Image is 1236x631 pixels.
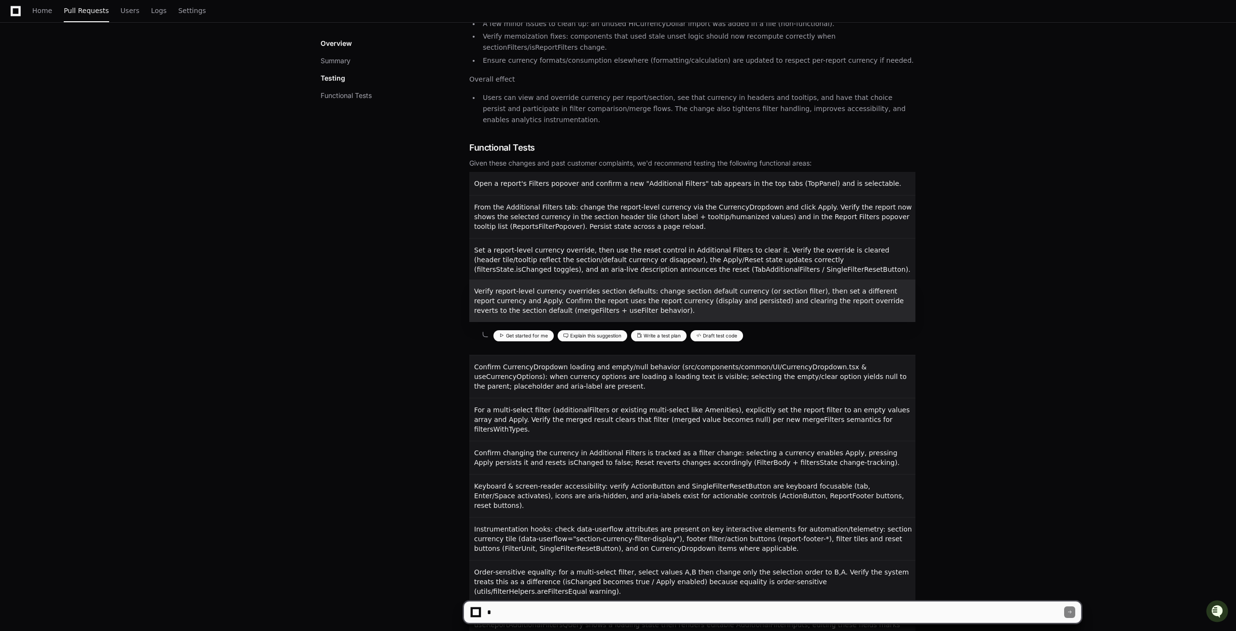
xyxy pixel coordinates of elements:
[480,55,915,66] li: Ensure currency formats/consumption elsewhere (formatting/calculation) are updated to respect per...
[151,8,167,14] span: Logs
[64,8,109,14] span: Pull Requests
[474,482,904,509] span: Keyboard & screen-reader accessibility: verify ActionButton and SingleFilterResetButton are keybo...
[480,31,915,53] li: Verify memoization fixes: components that used stale unset logic should now recompute correctly w...
[10,39,176,54] div: Welcome
[474,363,907,390] span: Confirm CurrencyDropdown loading and empty/null behavior (src/components/common/UI/CurrencyDropdo...
[121,8,140,14] span: Users
[469,141,535,154] span: Functional Tests
[321,39,352,48] p: Overview
[1205,599,1231,625] iframe: Open customer support
[10,10,29,29] img: PlayerZero
[474,449,899,466] span: Confirm changing the currency in Additional Filters is tracked as a filter change: selecting a cu...
[164,75,176,86] button: Start new chat
[321,73,345,83] p: Testing
[474,180,901,187] span: Open a report's Filters popover and confirm a new "Additional Filters" tab appears in the top tab...
[493,330,554,341] button: Get started for me
[558,330,627,341] button: Explain this suggestion
[96,101,117,109] span: Pylon
[321,91,372,100] button: Functional Tests
[469,74,915,85] p: Overall effect
[474,246,911,273] span: Set a report-level currency override, then use the reset control in Additional Filters to clear i...
[178,8,206,14] span: Settings
[469,158,915,168] div: Given these changes and past customer complaints, we'd recommend testing the following functional...
[474,406,910,433] span: For a multi-select filter (additionalFilters or existing multi-select like Amenities), explicitly...
[321,56,351,66] button: Summary
[474,287,904,314] span: Verify report-level currency overrides section defaults: change section default currency (or sect...
[32,8,52,14] span: Home
[690,330,743,341] button: Draft test code
[33,82,122,89] div: We're available if you need us!
[33,72,158,82] div: Start new chat
[631,330,687,341] button: Write a test plan
[10,72,27,89] img: 1756235613930-3d25f9e4-fa56-45dd-b3ad-e072dfbd1548
[480,92,915,125] li: Users can view and override currency per report/section, see that currency in headers and tooltip...
[474,203,912,230] span: From the Additional Filters tab: change the report-level currency via the CurrencyDropdown and cl...
[480,18,915,29] li: A few minor issues to clean up: an unused HiCurrencyDollar import was added in a file (non-functi...
[68,101,117,109] a: Powered byPylon
[474,525,912,552] span: Instrumentation hooks: check data-userflow attributes are present on key interactive elements for...
[474,568,909,595] span: Order-sensitive equality: for a multi-select filter, select values A,B then change only the selec...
